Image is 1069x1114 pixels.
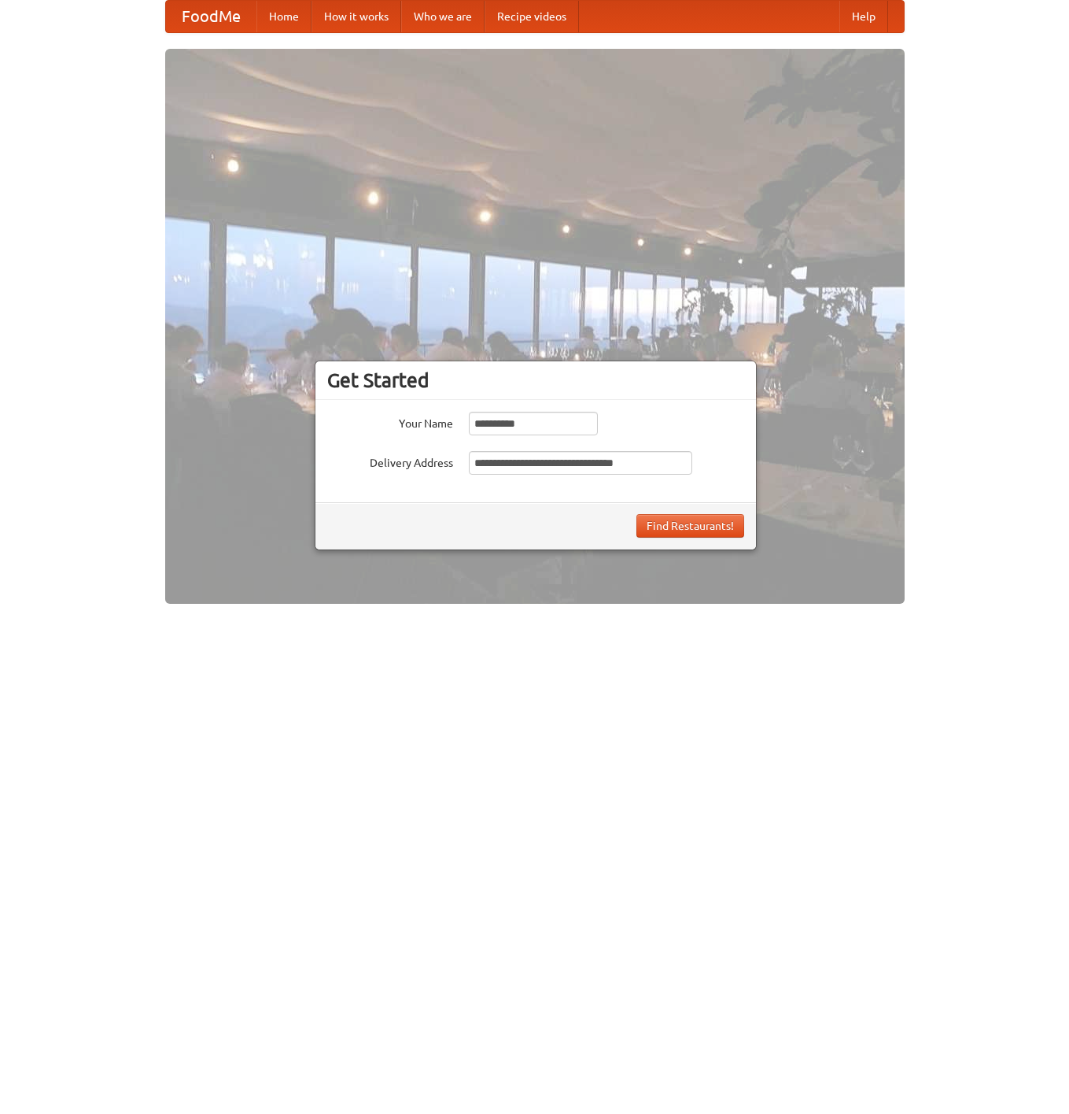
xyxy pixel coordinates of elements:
a: Recipe videos [485,1,579,32]
a: FoodMe [166,1,256,32]
a: Home [256,1,311,32]
h3: Get Started [327,368,744,392]
label: Your Name [327,412,453,431]
a: Who we are [401,1,485,32]
button: Find Restaurants! [636,514,744,538]
a: How it works [311,1,401,32]
a: Help [839,1,888,32]
label: Delivery Address [327,451,453,471]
